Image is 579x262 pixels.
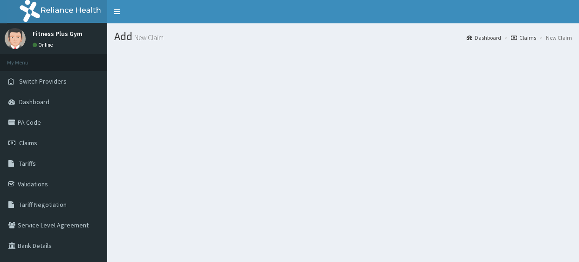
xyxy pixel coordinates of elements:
[19,98,49,106] span: Dashboard
[19,159,36,168] span: Tariffs
[467,34,501,42] a: Dashboard
[19,77,67,85] span: Switch Providers
[114,30,572,42] h1: Add
[537,34,572,42] li: New Claim
[33,30,83,37] p: Fitness Plus Gym
[511,34,536,42] a: Claims
[19,139,37,147] span: Claims
[19,200,67,209] span: Tariff Negotiation
[132,34,164,41] small: New Claim
[5,28,26,49] img: User Image
[33,42,55,48] a: Online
